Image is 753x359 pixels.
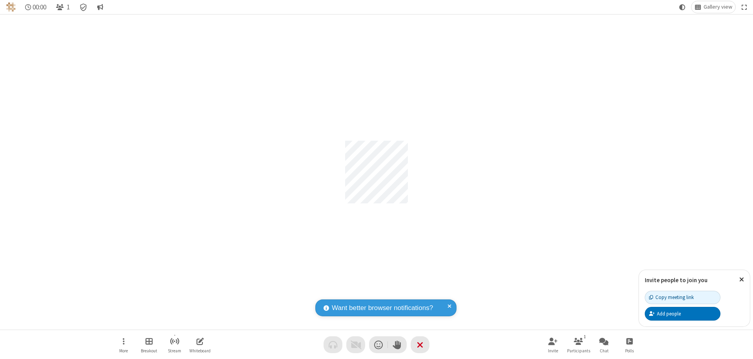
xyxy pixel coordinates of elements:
[541,334,565,356] button: Invite participants (⌘+Shift+I)
[53,1,73,13] button: Open participant list
[645,291,720,304] button: Copy meeting link
[112,334,135,356] button: Open menu
[548,348,558,353] span: Invite
[691,1,735,13] button: Change layout
[22,1,50,13] div: Timer
[369,336,388,353] button: Send a reaction
[645,276,708,284] label: Invite people to join you
[6,2,16,12] img: QA Selenium DO NOT DELETE OR CHANGE
[567,334,590,356] button: Open participant list
[733,270,750,289] button: Close popover
[649,294,694,301] div: Copy meeting link
[168,348,181,353] span: Stream
[738,1,750,13] button: Fullscreen
[346,336,365,353] button: Video
[94,1,106,13] button: Conversation
[592,334,616,356] button: Open chat
[388,336,407,353] button: Raise hand
[76,1,91,13] div: Meeting details Encryption enabled
[141,348,157,353] span: Breakout
[618,334,641,356] button: Open poll
[324,336,342,353] button: Audio problem - check your Internet connection or call by phone
[137,334,161,356] button: Manage Breakout Rooms
[582,333,588,340] div: 1
[332,303,433,313] span: Want better browser notifications?
[625,348,634,353] span: Polls
[411,336,429,353] button: End or leave meeting
[163,334,186,356] button: Start streaming
[67,4,70,11] span: 1
[600,348,609,353] span: Chat
[188,334,212,356] button: Open shared whiteboard
[676,1,689,13] button: Using system theme
[645,307,720,320] button: Add people
[119,348,128,353] span: More
[567,348,590,353] span: Participants
[189,348,211,353] span: Whiteboard
[33,4,46,11] span: 00:00
[704,4,732,10] span: Gallery view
